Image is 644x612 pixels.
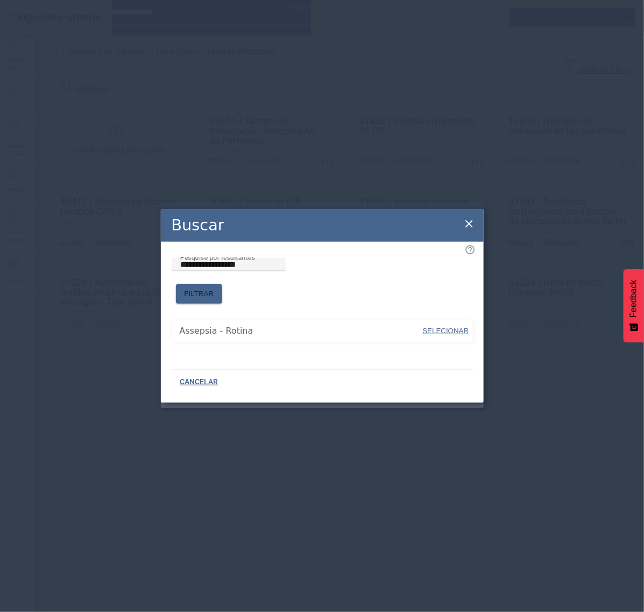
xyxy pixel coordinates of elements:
span: FILTRAR [185,289,214,299]
span: Feedback [629,280,639,318]
span: SELECIONAR [423,327,469,335]
h2: Buscar [172,214,224,237]
button: FILTRAR [176,284,223,304]
button: SELECIONAR [421,321,470,341]
button: Feedback - Mostrar pesquisa [624,269,644,342]
span: Assepsia - Rotina [180,325,422,337]
span: CANCELAR [180,377,218,388]
mat-label: Pesquise por resultantes [180,254,255,261]
button: CANCELAR [172,372,227,392]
